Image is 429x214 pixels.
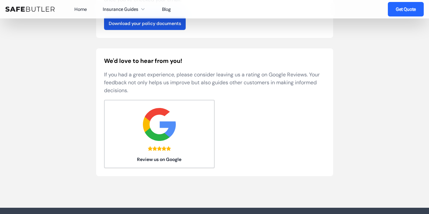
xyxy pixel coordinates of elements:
[103,5,146,13] button: Insurance Guides
[388,2,424,16] a: Get Quote
[162,6,171,12] a: Blog
[74,6,87,12] a: Home
[104,56,325,66] h2: We'd love to hear from you!
[5,7,55,12] img: SafeButler Text Logo
[104,156,214,163] span: Review us on Google
[148,146,171,151] div: 5.0
[104,17,186,30] a: Download your policy documents
[104,71,325,94] p: If you had a great experience, please consider leaving us a rating on Google Reviews. Your feedba...
[143,108,176,141] img: google.svg
[104,100,215,168] a: Review us on Google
